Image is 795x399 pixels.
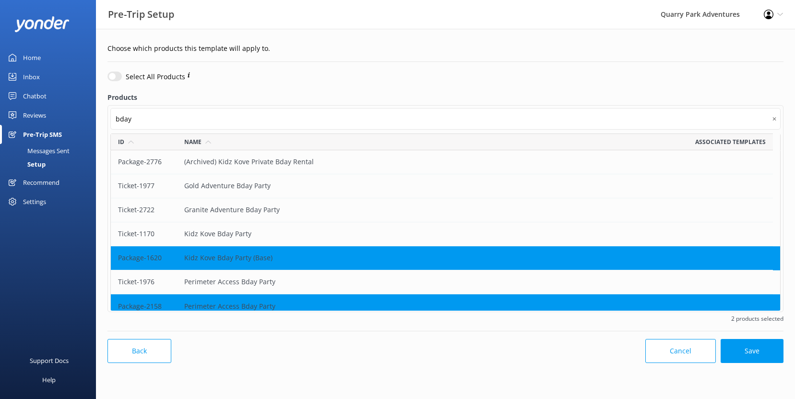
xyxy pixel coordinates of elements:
div: Granite Adventure Bday Party [177,198,442,222]
div: row [110,294,781,318]
div: Package-1620 [111,246,177,270]
div: Name [184,137,211,146]
label: Select All Products [126,72,192,82]
div: Perimeter Access Bday Party [177,270,442,294]
div: Inbox [23,67,40,86]
div: Perimeter Access Bday Party [177,294,442,318]
div: Settings [23,192,46,211]
img: yonder-white-logo.png [14,16,70,32]
button: Save [721,339,783,363]
div: Ticket-1170 [111,222,177,246]
span: Associated templates [695,137,766,146]
div: row [110,198,781,222]
a: Setup [6,157,96,171]
div: Home [23,48,41,67]
a: Messages Sent [6,144,96,157]
span: 2 products selected [107,314,783,323]
div: Messages Sent [6,144,70,157]
div: Recommend [23,173,59,192]
input: Search products... [110,108,781,130]
div: Kidz Kove Bday Party [177,222,442,246]
div: Ticket-1977 [111,174,177,198]
div: Ticket-1976 [111,270,177,294]
div: Support Docs [30,351,69,370]
p: Choose which products this template will apply to. [107,43,783,62]
div: row [110,174,781,198]
div: Chatbot [23,86,47,106]
div: row [110,150,781,174]
div: Id [118,137,134,146]
div: Reviews [23,106,46,125]
button: Cancel [645,339,716,363]
div: Package-2776 [111,150,177,174]
div: Package-2158 [111,294,177,318]
div: grid [110,150,781,311]
button: Back [107,339,171,363]
div: Pre-Trip SMS [23,125,62,144]
div: Gold Adventure Bday Party [177,174,442,198]
div: (Archived) Kidz Kove Private Bday Rental [177,150,442,174]
label: Products [107,92,783,103]
h3: Pre-Trip Setup [108,7,174,22]
div: row [110,270,781,294]
div: Help [42,370,56,389]
div: Setup [6,157,46,171]
span: ✕ [772,114,777,123]
div: Ticket-2722 [111,198,177,222]
div: row [110,222,781,246]
div: row [110,246,781,270]
div: Kidz Kove Bday Party (Base) [177,246,442,270]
